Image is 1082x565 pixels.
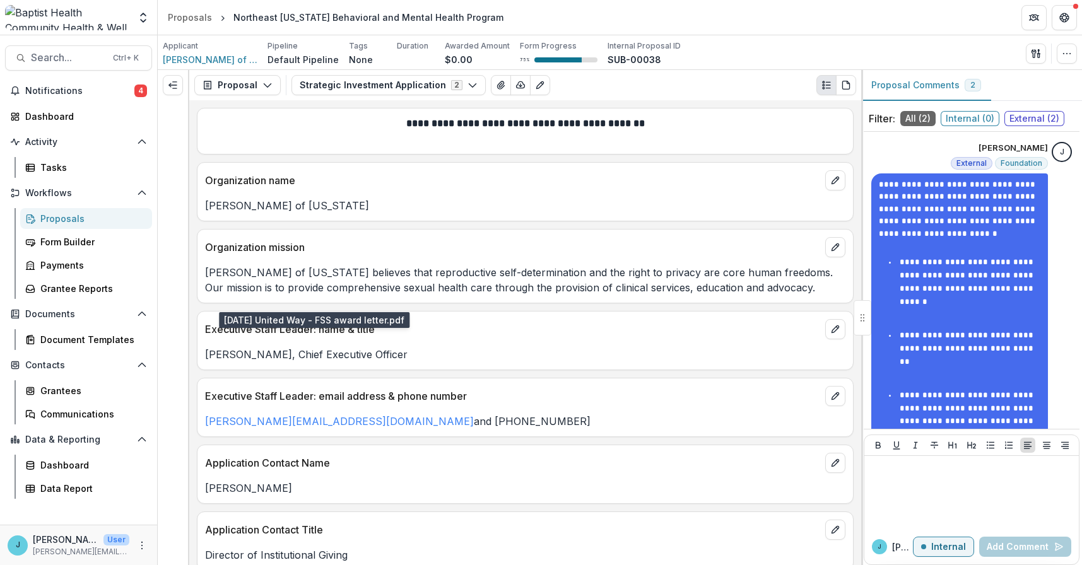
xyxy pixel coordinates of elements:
[889,438,904,453] button: Underline
[520,40,577,52] p: Form Progress
[25,360,132,371] span: Contacts
[1001,438,1016,453] button: Ordered List
[103,534,129,545] p: User
[892,540,913,554] p: [PERSON_NAME]
[163,8,217,26] a: Proposals
[861,70,991,101] button: Proposal Comments
[5,81,152,101] button: Notifications4
[825,520,845,540] button: edit
[40,333,142,346] div: Document Templates
[1060,148,1064,156] div: Jennifer
[979,142,1048,154] p: [PERSON_NAME]
[40,407,142,421] div: Communications
[913,537,974,557] button: Internal
[5,45,152,71] button: Search...
[869,111,895,126] p: Filter:
[608,40,681,52] p: Internal Proposal ID
[31,52,105,64] span: Search...
[5,429,152,450] button: Open Data & Reporting
[25,309,132,320] span: Documents
[20,278,152,299] a: Grantee Reports
[16,541,20,549] div: Jennifer
[5,106,152,127] a: Dashboard
[25,110,142,123] div: Dashboard
[20,455,152,475] a: Dashboard
[941,111,999,126] span: Internal ( 0 )
[205,322,820,337] p: Executive Staff Leader: name & title
[205,481,845,496] p: [PERSON_NAME]
[134,538,150,553] button: More
[1021,5,1047,30] button: Partners
[1057,438,1073,453] button: Align Right
[878,544,881,550] div: Jennifer
[268,53,339,66] p: Default Pipeline
[927,438,942,453] button: Strike
[20,255,152,276] a: Payments
[20,157,152,178] a: Tasks
[163,8,509,26] nav: breadcrumb
[349,40,368,52] p: Tags
[1020,438,1035,453] button: Align Left
[825,453,845,473] button: edit
[445,40,510,52] p: Awarded Amount
[40,482,142,495] div: Data Report
[40,282,142,295] div: Grantee Reports
[25,434,132,445] span: Data & Reporting
[40,259,142,272] div: Payments
[979,537,1071,557] button: Add Comment
[205,240,820,255] p: Organization mission
[900,111,936,126] span: All ( 2 )
[40,161,142,174] div: Tasks
[520,55,529,64] p: 75 %
[349,53,373,66] p: None
[397,40,428,52] p: Duration
[40,458,142,472] div: Dashboard
[5,5,129,30] img: Baptist Health Community Health & Well Being logo
[445,53,473,66] p: $0.00
[25,188,132,199] span: Workflows
[25,137,132,148] span: Activity
[20,478,152,499] a: Data Report
[205,388,820,404] p: Executive Staff Leader: email address & phone number
[1039,438,1054,453] button: Align Center
[205,522,820,537] p: Application Contact Title
[908,438,923,453] button: Italicize
[33,546,129,557] p: [PERSON_NAME][EMAIL_ADDRESS][PERSON_NAME][DOMAIN_NAME]
[233,11,503,24] div: Northeast [US_STATE] Behavioral and Mental Health Program
[40,384,142,397] div: Grantees
[491,75,511,95] button: View Attached Files
[291,75,486,95] button: Strategic Investment Application2
[134,5,152,30] button: Open entity switcher
[5,183,152,203] button: Open Workflows
[956,159,987,168] span: External
[825,319,845,339] button: edit
[163,40,198,52] p: Applicant
[205,547,845,562] p: Director of Institutional Giving
[40,235,142,248] div: Form Builder
[5,132,152,152] button: Open Activity
[945,438,960,453] button: Heading 1
[1052,5,1077,30] button: Get Help
[931,542,966,552] p: Internal
[20,231,152,252] a: Form Builder
[163,75,183,95] button: Expand left
[163,53,257,66] a: [PERSON_NAME] of [GEOGRAPHIC_DATA][US_STATE] and the Treasure Coast, Inc.
[1001,159,1042,168] span: Foundation
[268,40,298,52] p: Pipeline
[825,170,845,190] button: edit
[20,329,152,350] a: Document Templates
[871,438,886,453] button: Bold
[40,212,142,225] div: Proposals
[205,414,845,429] p: and [PHONE_NUMBER]
[33,533,98,546] p: [PERSON_NAME]
[25,86,134,96] span: Notifications
[110,51,141,65] div: Ctrl + K
[530,75,550,95] button: Edit as form
[205,347,845,362] p: [PERSON_NAME], Chief Executive Officer
[836,75,856,95] button: PDF view
[5,355,152,375] button: Open Contacts
[205,455,820,470] p: Application Contact Name
[205,415,474,428] a: [PERSON_NAME][EMAIL_ADDRESS][DOMAIN_NAME]
[983,438,998,453] button: Bullet List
